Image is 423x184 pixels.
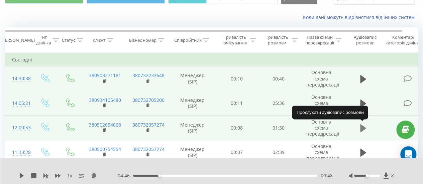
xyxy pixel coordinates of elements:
span: 1 x [67,172,72,179]
span: - 04:46 [116,172,133,179]
a: 380732057274 [132,146,165,152]
a: 380503271181 [89,72,121,78]
td: 05:36 [258,91,300,116]
td: 00:07 [216,140,258,165]
td: 00:40 [258,66,300,91]
td: Менеджер (SIP) [169,116,216,140]
div: Назва схеми переадресації [305,34,334,46]
td: Менеджер (SIP) [169,66,216,91]
td: Менеджер (SIP) [169,140,216,165]
td: Менеджер (SIP) [169,91,216,116]
a: 380934105480 [89,97,121,103]
td: Основна схема переадресації [300,140,343,165]
div: Бізнес номер [129,37,156,43]
td: Основна схема переадресації [300,116,343,140]
a: 380732705200 [132,97,165,103]
div: 14:05:21 [12,97,25,110]
div: [PERSON_NAME] [1,37,35,43]
div: Коментар/категорія дзвінка [384,34,423,46]
div: Прослухати аудіозапис розмови [292,106,368,119]
td: Основна схема переадресації [300,66,343,91]
a: 380502654668 [89,122,121,128]
div: Тривалість розмови [263,34,290,46]
div: Open Intercom Messenger [400,146,416,162]
div: Accessibility label [158,174,161,177]
td: 02:39 [258,140,300,165]
div: Accessibility label [366,174,368,177]
div: Клієнт [93,37,105,43]
div: 11:33:28 [12,146,25,159]
td: 00:11 [216,91,258,116]
td: 00:08 [216,116,258,140]
a: Коли дані можуть відрізнятися вiд інших систем [303,14,418,20]
a: 380732057274 [132,122,165,128]
a: 380732233648 [132,72,165,78]
div: Аудіозапис розмови [349,34,381,46]
td: Основна схема переадресації [300,91,343,116]
td: 00:10 [216,66,258,91]
div: Тип дзвінка [36,34,51,46]
td: 01:30 [258,116,300,140]
div: 12:00:53 [12,121,25,134]
div: 14:30:38 [12,72,25,85]
div: Тривалість очікування [222,34,248,46]
div: Статус [62,37,75,43]
a: 380500754554 [89,146,121,152]
span: 00:48 [320,172,332,179]
div: Співробітник [174,37,201,43]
